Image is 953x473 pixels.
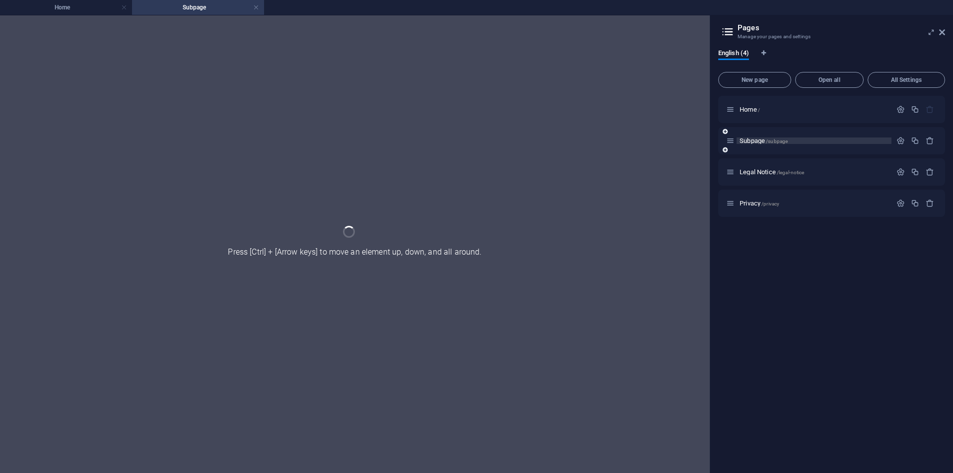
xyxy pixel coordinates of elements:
div: Settings [896,199,905,207]
h3: Manage your pages and settings [738,32,925,41]
div: Subpage/subpage [737,137,891,144]
span: /subpage [766,138,788,144]
div: Duplicate [911,199,919,207]
div: Privacy/privacy [737,200,891,206]
span: /privacy [761,201,779,206]
span: Click to open page [740,200,779,207]
div: Language Tabs [718,49,945,68]
div: Settings [896,168,905,176]
span: / [758,107,760,113]
span: Click to open page [740,137,788,144]
div: Remove [926,136,934,145]
div: Home/ [737,106,891,113]
span: All Settings [872,77,941,83]
span: /legal-notice [777,170,805,175]
h4: Subpage [132,2,264,13]
div: Settings [896,136,905,145]
div: Duplicate [911,136,919,145]
div: Remove [926,199,934,207]
span: Click to open page [740,168,804,176]
div: Settings [896,105,905,114]
span: New page [723,77,787,83]
div: The startpage cannot be deleted [926,105,934,114]
span: Click to open page [740,106,760,113]
h2: Pages [738,23,945,32]
button: New page [718,72,791,88]
span: English (4) [718,47,749,61]
div: Remove [926,168,934,176]
div: Duplicate [911,168,919,176]
button: Open all [795,72,864,88]
div: Duplicate [911,105,919,114]
button: All Settings [868,72,945,88]
div: Legal Notice/legal-notice [737,169,891,175]
span: Open all [800,77,859,83]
